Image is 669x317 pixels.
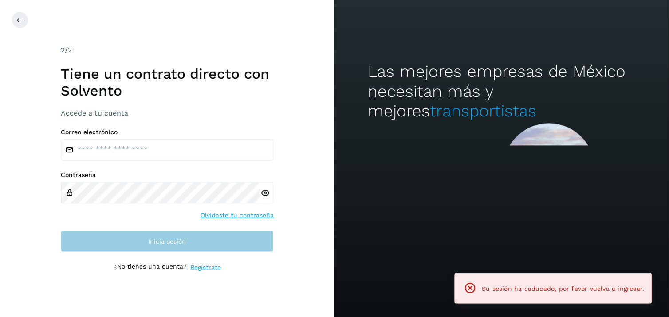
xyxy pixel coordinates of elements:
[61,109,274,117] h3: Accede a tu cuenta
[149,238,186,245] span: Inicia sesión
[368,62,635,121] h2: Las mejores empresas de México necesitan más y mejores
[61,171,274,179] label: Contraseña
[482,285,645,292] span: Su sesión ha caducado, por favor vuelva a ingresar.
[61,128,274,136] label: Correo electrónico
[61,65,274,100] h1: Tiene un contrato directo con Solvento
[190,263,221,272] a: Regístrate
[61,231,274,252] button: Inicia sesión
[61,46,65,54] span: 2
[61,45,274,56] div: /2
[114,263,187,272] p: ¿No tienes una cuenta?
[201,211,274,220] a: Olvidaste tu contraseña
[430,101,536,120] span: transportistas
